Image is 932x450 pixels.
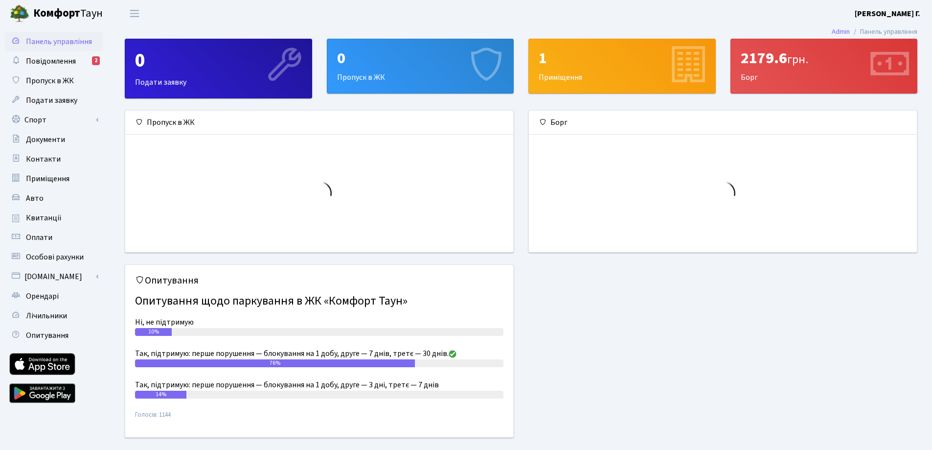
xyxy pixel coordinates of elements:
[5,267,103,286] a: [DOMAIN_NAME]
[125,39,312,98] div: Подати заявку
[26,154,61,165] span: Контакти
[135,290,503,312] h4: Опитування щодо паркування в ЖК «Комфорт Таун»
[135,410,503,427] small: Голосів: 1144
[135,379,503,391] div: Так, підтримую: перше порушення — блокування на 1 добу, друге — 3 дні, третє — 7 днів
[92,56,100,65] div: 2
[26,173,69,184] span: Приміщення
[817,22,932,42] nav: breadcrumb
[5,149,103,169] a: Контакти
[787,51,808,68] span: грн.
[33,5,80,21] b: Комфорт
[528,39,716,94] a: 1Приміщення
[855,8,920,19] b: [PERSON_NAME] Г.
[5,228,103,247] a: Оплати
[26,95,77,106] span: Подати заявку
[5,130,103,149] a: Документи
[135,316,503,328] div: Ні, не підтримую
[135,348,503,359] div: Так, підтримую: перше порушення — блокування на 1 добу, друге — 7 днів, третє — 30 днів.
[337,49,504,68] div: 0
[135,275,503,286] h5: Опитування
[5,247,103,267] a: Особові рахунки
[135,359,415,367] div: 76%
[26,310,67,321] span: Лічильники
[741,49,908,68] div: 2179.6
[529,39,715,93] div: Приміщення
[327,39,514,93] div: Пропуск в ЖК
[5,91,103,110] a: Подати заявку
[855,8,920,20] a: [PERSON_NAME] Г.
[135,328,172,336] div: 10%
[5,51,103,71] a: Повідомлення2
[26,213,62,223] span: Квитанції
[26,36,92,47] span: Панель управління
[5,32,103,51] a: Панель управління
[5,286,103,306] a: Орендарі
[10,4,29,24] img: logo.png
[539,49,705,68] div: 1
[850,26,917,37] li: Панель управління
[5,110,103,130] a: Спорт
[26,56,76,67] span: Повідомлення
[26,75,74,86] span: Пропуск в ЖК
[5,169,103,189] a: Приміщення
[26,252,84,262] span: Особові рахунки
[135,391,186,399] div: 14%
[327,39,514,94] a: 0Пропуск в ЖК
[731,39,917,93] div: Борг
[122,5,147,22] button: Переключити навігацію
[832,26,850,37] a: Admin
[26,134,65,145] span: Документи
[5,71,103,91] a: Пропуск в ЖК
[125,39,312,98] a: 0Подати заявку
[5,326,103,345] a: Опитування
[26,291,59,302] span: Орендарі
[26,193,44,204] span: Авто
[33,5,103,22] span: Таун
[135,49,302,72] div: 0
[5,208,103,228] a: Квитанції
[5,306,103,326] a: Лічильники
[26,232,52,243] span: Оплати
[125,111,513,135] div: Пропуск в ЖК
[5,189,103,208] a: Авто
[26,330,68,341] span: Опитування
[529,111,917,135] div: Борг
